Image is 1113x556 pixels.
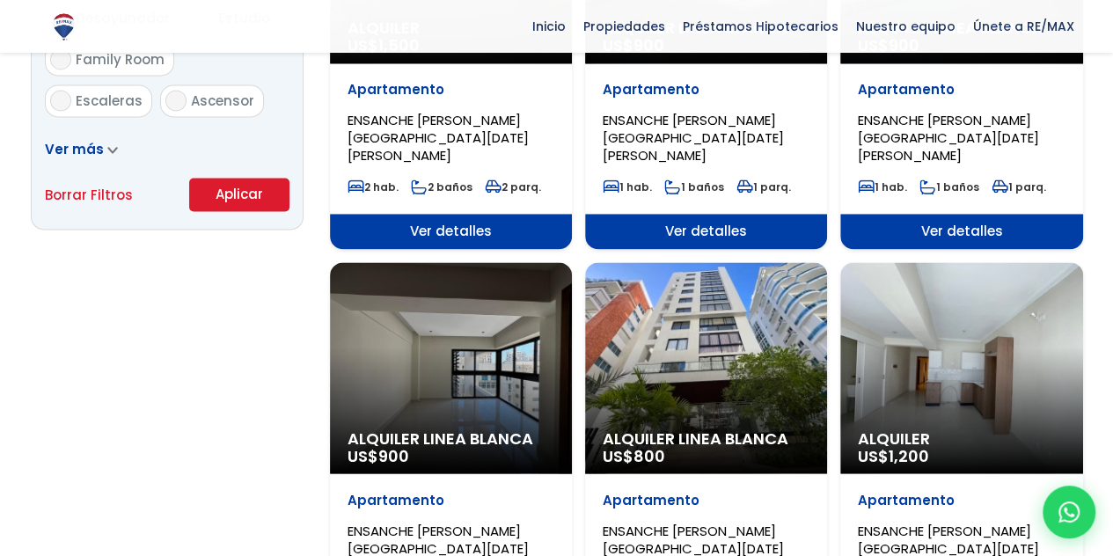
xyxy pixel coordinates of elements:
[45,184,133,206] a: Borrar Filtros
[45,140,104,158] span: Ver más
[48,11,79,42] img: Logo de REMAX
[189,178,289,211] button: Aplicar
[847,13,964,40] span: Nuestro equipo
[348,491,554,508] p: Apartamento
[858,81,1065,99] p: Apartamento
[348,179,399,194] span: 2 hab.
[603,429,809,447] span: Alquiler Linea Blanca
[603,444,665,466] span: US$
[858,179,907,194] span: 1 hab.
[664,179,724,194] span: 1 baños
[736,179,791,194] span: 1 parq.
[378,444,409,466] span: 900
[603,111,784,165] span: ENSANCHE [PERSON_NAME][GEOGRAPHIC_DATA][DATE][PERSON_NAME]
[633,444,665,466] span: 800
[50,90,71,111] input: Escaleras
[348,111,529,165] span: ENSANCHE [PERSON_NAME][GEOGRAPHIC_DATA][DATE][PERSON_NAME]
[889,444,929,466] span: 1,200
[603,491,809,508] p: Apartamento
[603,179,652,194] span: 1 hab.
[858,444,929,466] span: US$
[919,179,979,194] span: 1 baños
[858,491,1065,508] p: Apartamento
[524,13,575,40] span: Inicio
[603,81,809,99] p: Apartamento
[674,13,847,40] span: Préstamos Hipotecarios
[330,214,572,249] span: Ver detalles
[191,91,254,110] span: Ascensor
[76,50,165,69] span: Family Room
[348,81,554,99] p: Apartamento
[858,429,1065,447] span: Alquiler
[485,179,541,194] span: 2 parq.
[348,444,409,466] span: US$
[348,429,554,447] span: Alquiler Linea Blanca
[858,111,1039,165] span: ENSANCHE [PERSON_NAME][GEOGRAPHIC_DATA][DATE][PERSON_NAME]
[575,13,674,40] span: Propiedades
[45,140,118,158] a: Ver más
[165,90,187,111] input: Ascensor
[76,91,143,110] span: Escaleras
[992,179,1046,194] span: 1 parq.
[50,48,71,69] input: Family Room
[964,13,1083,40] span: Únete a RE/MAX
[585,214,827,249] span: Ver detalles
[840,214,1082,249] span: Ver detalles
[411,179,472,194] span: 2 baños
